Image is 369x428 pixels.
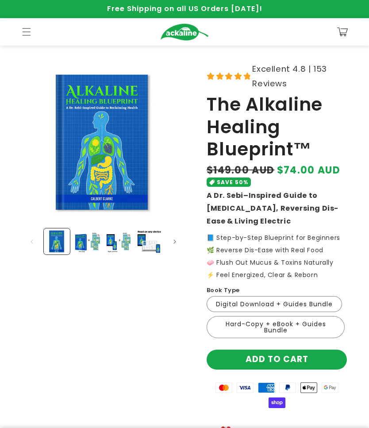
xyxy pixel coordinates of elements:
[44,228,70,254] button: Load image 1 in gallery view
[22,62,184,257] media-gallery: Gallery Viewer
[107,4,262,14] span: Free Shipping on all US Orders [DATE]!
[136,228,162,254] button: Load image 4 in gallery view
[74,228,100,254] button: Load image 2 in gallery view
[207,286,240,295] label: Book Type
[160,23,209,41] img: Ackaline
[252,62,347,91] span: Excellent 4.8 | 153 Reviews
[207,163,274,177] s: $149.00 AUD
[207,190,338,226] strong: A Dr. Sebi–Inspired Guide to [MEDICAL_DATA], Reversing Dis-Ease & Living Electric
[217,177,248,187] span: SAVE 50%
[165,232,184,251] button: Slide right
[207,350,347,370] button: Add to cart
[105,228,131,254] button: Load image 3 in gallery view
[277,163,340,177] span: $74.00 AUD
[207,316,345,338] label: Hard-Copy + eBook + Guides Bundle
[22,232,42,251] button: Slide left
[17,22,36,42] summary: Menu
[207,93,347,160] h1: The Alkaline Healing Blueprint™
[207,235,347,278] p: 📘 Step-by-Step Blueprint for Beginners 🌿 Reverse Dis-Ease with Real Food 🧼 Flush Out Mucus & Toxi...
[207,296,342,312] label: Digital Download + Guides Bundle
